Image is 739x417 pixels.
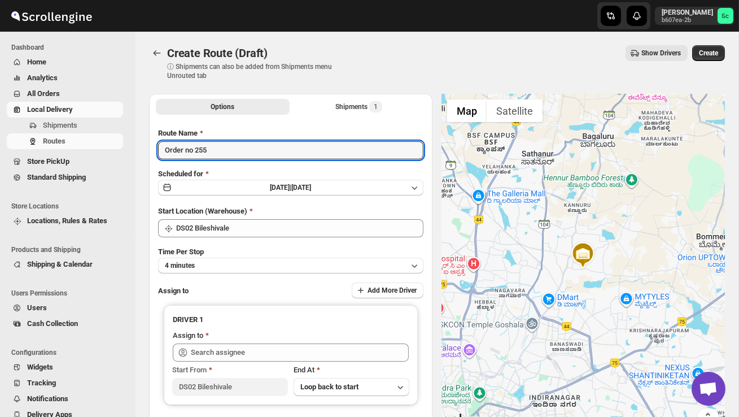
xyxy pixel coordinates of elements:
[368,286,417,295] span: Add More Driver
[27,379,56,387] span: Tracking
[27,157,69,166] span: Store PickUp
[447,99,487,122] button: Show street map
[655,7,734,25] button: User menu
[27,73,58,82] span: Analytics
[374,102,378,111] span: 1
[7,375,123,391] button: Tracking
[7,86,123,102] button: All Orders
[211,102,235,111] span: Options
[335,101,382,112] div: Shipments
[7,300,123,316] button: Users
[294,378,409,396] button: Loop back to start
[487,99,543,122] button: Show satellite imagery
[7,391,123,407] button: Notifications
[7,133,123,149] button: Routes
[7,257,123,272] button: Shipping & Calendar
[158,129,198,137] span: Route Name
[158,258,423,273] button: 4 minutes
[27,58,46,66] span: Home
[7,118,123,133] button: Shipments
[27,363,53,371] span: Widgets
[294,364,409,376] div: End At
[662,8,713,17] p: [PERSON_NAME]
[27,89,60,98] span: All Orders
[292,99,426,115] button: Selected Shipments
[172,366,207,374] span: Start From
[158,141,423,159] input: Eg: Bengaluru Route
[149,45,165,61] button: Routes
[191,344,409,362] input: Search assignee
[692,45,725,61] button: Create
[11,289,128,298] span: Users Permissions
[662,17,713,24] p: b607ea-2b
[722,12,729,20] text: Sc
[718,8,733,24] span: Sanjay chetri
[176,219,423,237] input: Search location
[270,184,292,192] span: [DATE] |
[158,207,247,215] span: Start Location (Warehouse)
[27,319,78,328] span: Cash Collection
[692,372,725,406] a: Open chat
[7,359,123,375] button: Widgets
[11,43,128,52] span: Dashboard
[43,121,77,129] span: Shipments
[352,283,423,298] button: Add More Driver
[27,303,47,312] span: Users
[11,348,128,357] span: Configurations
[300,383,358,391] span: Loop back to start
[11,202,128,211] span: Store Locations
[27,105,73,114] span: Local Delivery
[158,286,189,295] span: Assign to
[165,261,195,270] span: 4 minutes
[156,99,290,115] button: All Route Options
[158,247,204,256] span: Time Per Stop
[626,45,688,61] button: Show Drivers
[173,330,203,341] div: Assign to
[7,54,123,70] button: Home
[27,260,93,268] span: Shipping & Calendar
[158,180,423,196] button: [DATE]|[DATE]
[27,173,86,181] span: Standard Shipping
[27,394,68,403] span: Notifications
[27,216,107,225] span: Locations, Rules & Rates
[9,2,94,30] img: ScrollEngine
[699,49,718,58] span: Create
[167,62,345,80] p: ⓘ Shipments can also be added from Shipments menu Unrouted tab
[43,137,65,145] span: Routes
[7,213,123,229] button: Locations, Rules & Rates
[7,70,123,86] button: Analytics
[11,245,128,254] span: Products and Shipping
[173,314,409,325] h3: DRIVER 1
[7,316,123,332] button: Cash Collection
[158,170,203,178] span: Scheduled for
[641,49,681,58] span: Show Drivers
[167,46,268,60] span: Create Route (Draft)
[292,184,312,192] span: [DATE]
